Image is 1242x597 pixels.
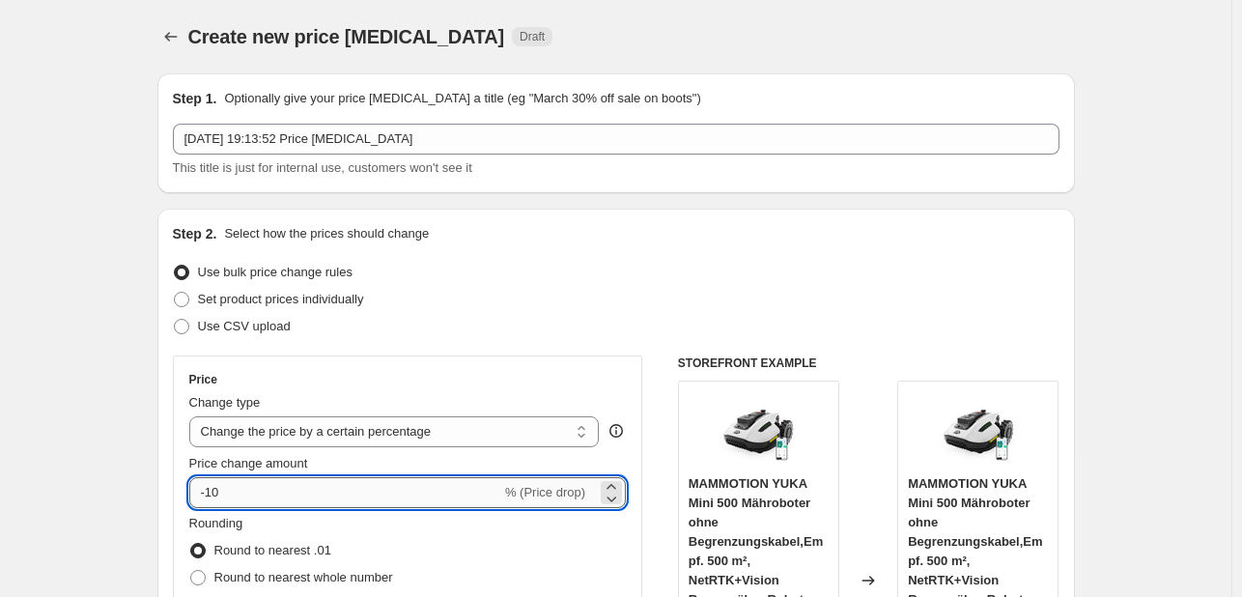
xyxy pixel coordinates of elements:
[173,224,217,243] h2: Step 2.
[189,372,217,387] h3: Price
[940,391,1017,469] img: 71AjLy4vLvL_80x.jpg
[520,29,545,44] span: Draft
[198,292,364,306] span: Set product prices individually
[189,477,501,508] input: -15
[607,421,626,441] div: help
[198,265,353,279] span: Use bulk price change rules
[189,395,261,410] span: Change type
[678,355,1059,371] h6: STOREFRONT EXAMPLE
[189,456,308,470] span: Price change amount
[214,570,393,584] span: Round to nearest whole number
[505,485,585,499] span: % (Price drop)
[188,26,505,47] span: Create new price [MEDICAL_DATA]
[173,160,472,175] span: This title is just for internal use, customers won't see it
[720,391,797,469] img: 71AjLy4vLvL_80x.jpg
[173,124,1059,155] input: 30% off holiday sale
[214,543,331,557] span: Round to nearest .01
[157,23,184,50] button: Price change jobs
[224,89,700,108] p: Optionally give your price [MEDICAL_DATA] a title (eg "March 30% off sale on boots")
[198,319,291,333] span: Use CSV upload
[224,224,429,243] p: Select how the prices should change
[189,516,243,530] span: Rounding
[173,89,217,108] h2: Step 1.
